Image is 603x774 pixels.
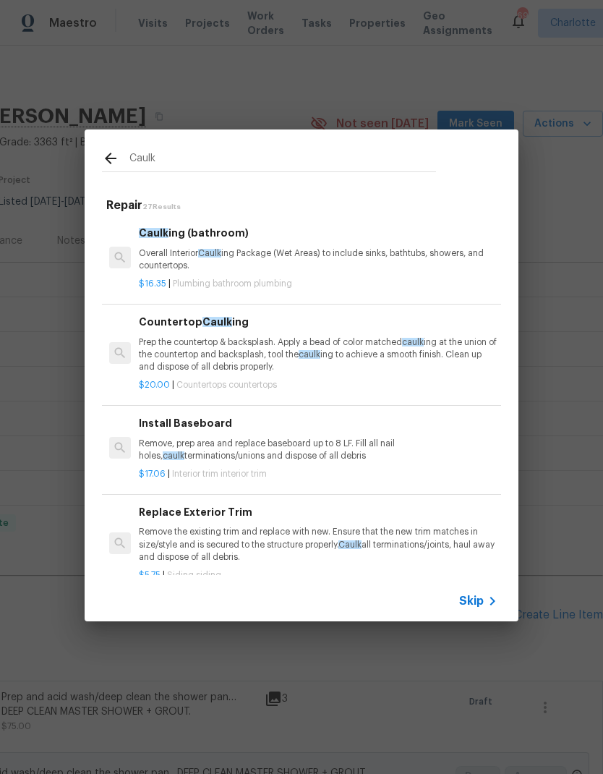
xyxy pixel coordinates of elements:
h6: ing (bathroom) [139,225,497,241]
span: caulk [402,338,424,346]
span: Interior trim interior trim [172,469,267,478]
span: Caulk [198,249,221,258]
span: $20.00 [139,380,170,389]
span: caulk [163,451,184,460]
input: Search issues or repairs [129,150,436,171]
p: | [139,278,497,290]
p: Remove, prep area and replace baseboard up to 8 LF. Fill all nail holes, terminations/unions and ... [139,438,497,462]
p: | [139,569,497,582]
span: Caulk [202,317,232,327]
span: $16.35 [139,279,166,288]
h6: Install Baseboard [139,415,497,431]
h5: Repair [106,198,501,213]
h6: Replace Exterior Trim [139,504,497,520]
span: Caulk [139,228,168,238]
span: Siding siding [167,571,221,579]
span: $5.75 [139,571,161,579]
span: Plumbing bathroom plumbing [173,279,292,288]
span: caulk [299,350,320,359]
p: | [139,379,497,391]
p: Remove the existing trim and replace with new. Ensure that the new trim matches in size/style and... [139,526,497,563]
p: Prep the countertop & backsplash. Apply a bead of color matched ing at the union of the counterto... [139,336,497,373]
span: Caulk [338,540,362,549]
span: Skip [459,594,484,608]
h6: Countertop ing [139,314,497,330]
p: Overall Interior ing Package (Wet Areas) to include sinks, bathtubs, showers, and countertops. [139,247,497,272]
span: Countertops countertops [176,380,277,389]
span: $17.06 [139,469,166,478]
span: 27 Results [142,203,181,210]
p: | [139,468,497,480]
